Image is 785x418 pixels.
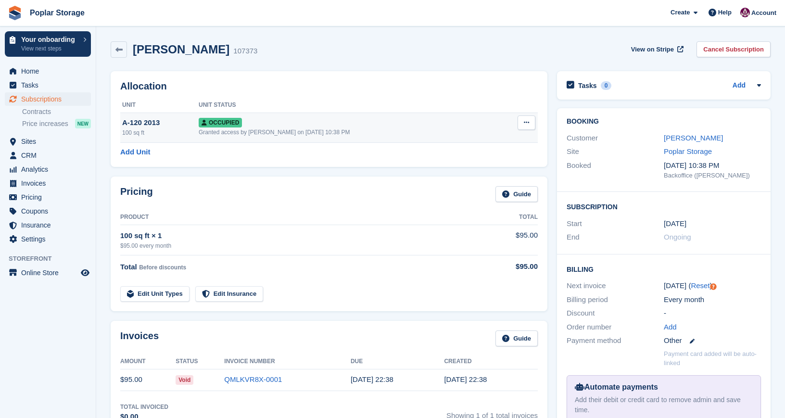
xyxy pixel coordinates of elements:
time: 2025-09-09 05:00:00 UTC [664,218,686,229]
div: Discount [567,308,664,319]
div: Add their debit or credit card to remove admin and save time. [575,395,753,415]
div: Payment method [567,335,664,346]
a: menu [5,232,91,246]
a: Edit Unit Types [120,286,190,302]
div: - [664,308,761,319]
h2: Tasks [578,81,597,90]
img: Kat Palmer [740,8,750,17]
span: CRM [21,149,79,162]
div: Customer [567,133,664,144]
span: Online Store [21,266,79,279]
div: [DATE] 10:38 PM [664,160,761,171]
h2: [PERSON_NAME] [133,43,229,56]
h2: Pricing [120,186,153,202]
span: Price increases [22,119,68,128]
span: Settings [21,232,79,246]
span: Storefront [9,254,96,264]
th: Unit [120,98,199,113]
a: Add [664,322,677,333]
a: Price increases NEW [22,118,91,129]
a: menu [5,204,91,218]
span: View on Stripe [631,45,674,54]
div: Start [567,218,664,229]
p: View next steps [21,44,78,53]
span: Total [120,263,137,271]
span: Ongoing [664,233,691,241]
div: [DATE] ( ) [664,280,761,291]
p: Payment card added will be auto-linked [664,349,761,368]
div: Tooltip anchor [709,282,718,291]
span: Tasks [21,78,79,92]
div: Next invoice [567,280,664,291]
a: menu [5,266,91,279]
div: Total Invoiced [120,403,168,411]
h2: Billing [567,264,761,274]
div: Backoffice ([PERSON_NAME]) [664,171,761,180]
h2: Allocation [120,81,538,92]
div: Billing period [567,294,664,305]
div: NEW [75,119,91,128]
span: Sites [21,135,79,148]
div: Every month [664,294,761,305]
span: Analytics [21,163,79,176]
div: 100 sq ft × 1 [120,230,482,241]
a: menu [5,64,91,78]
a: menu [5,78,91,92]
a: Preview store [79,267,91,279]
a: menu [5,92,91,106]
a: menu [5,218,91,232]
span: Create [671,8,690,17]
th: Status [176,354,224,369]
time: 2025-09-11 02:38:23 UTC [351,375,393,383]
span: Occupied [199,118,242,127]
a: Add [733,80,746,91]
a: menu [5,163,91,176]
th: Created [444,354,538,369]
div: $95.00 [482,261,538,272]
a: Your onboarding View next steps [5,31,91,57]
div: $95.00 every month [120,241,482,250]
span: Invoices [21,177,79,190]
a: Add Unit [120,147,150,158]
div: Order number [567,322,664,333]
span: Coupons [21,204,79,218]
span: Before discounts [139,264,186,271]
a: menu [5,190,91,204]
div: Booked [567,160,664,180]
a: Contracts [22,107,91,116]
div: Site [567,146,664,157]
div: A-120 2013 [122,117,199,128]
a: Guide [495,186,538,202]
h2: Invoices [120,330,159,346]
img: stora-icon-8386f47178a22dfd0bd8f6a31ec36ba5ce8667c1dd55bd0f319d3a0aa187defe.svg [8,6,22,20]
div: 0 [601,81,612,90]
th: Unit Status [199,98,498,113]
a: View on Stripe [627,41,685,57]
a: Edit Insurance [195,286,264,302]
h2: Booking [567,118,761,126]
div: Automate payments [575,381,753,393]
a: QMLKVR8X-0001 [224,375,282,383]
div: Granted access by [PERSON_NAME] on [DATE] 10:38 PM [199,128,498,137]
a: Poplar Storage [26,5,89,21]
div: 107373 [233,46,257,57]
div: Other [664,335,761,346]
p: Your onboarding [21,36,78,43]
th: Amount [120,354,176,369]
th: Total [482,210,538,225]
a: Guide [495,330,538,346]
span: Home [21,64,79,78]
time: 2025-09-10 02:38:23 UTC [444,375,487,383]
a: Cancel Subscription [696,41,771,57]
a: menu [5,135,91,148]
a: Poplar Storage [664,147,712,155]
span: Insurance [21,218,79,232]
span: Subscriptions [21,92,79,106]
span: Account [751,8,776,18]
a: Reset [691,281,709,290]
th: Due [351,354,444,369]
div: End [567,232,664,243]
a: menu [5,149,91,162]
td: $95.00 [120,369,176,391]
a: [PERSON_NAME] [664,134,723,142]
